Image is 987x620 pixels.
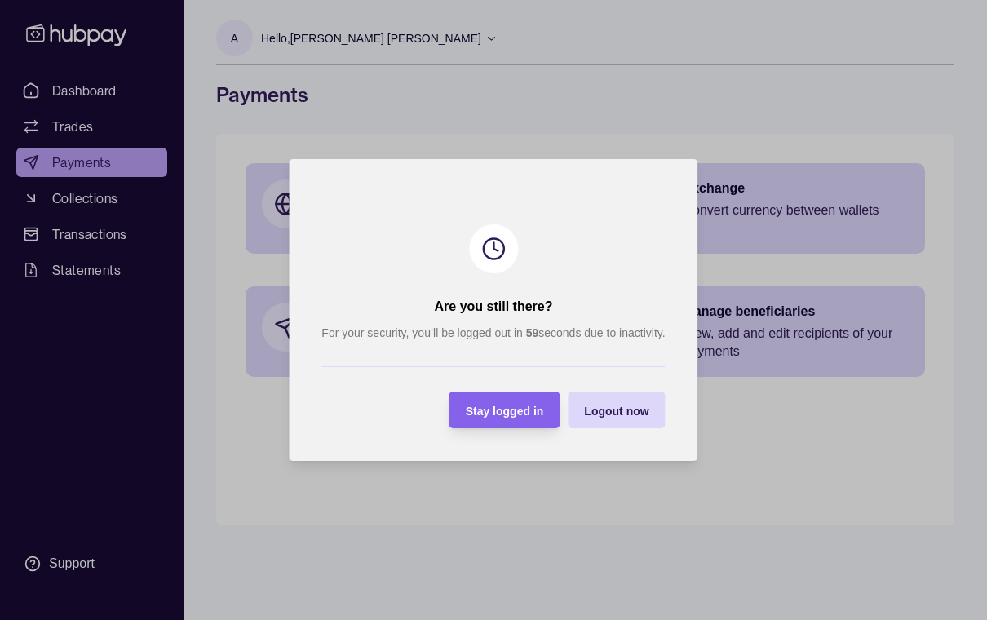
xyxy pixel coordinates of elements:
span: Logout now [584,405,648,418]
button: Stay logged in [449,392,560,428]
span: Stay logged in [466,405,544,418]
h2: Are you still there? [435,298,553,316]
p: For your security, you’ll be logged out in seconds due to inactivity. [321,324,665,342]
button: Logout now [568,392,665,428]
strong: 59 [526,326,539,339]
